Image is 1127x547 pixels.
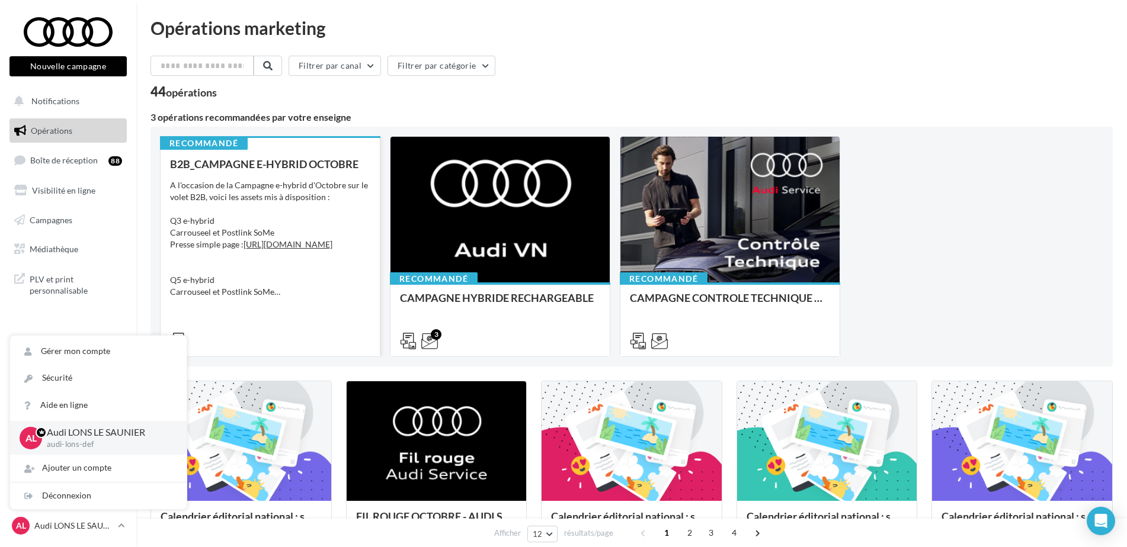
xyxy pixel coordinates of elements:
[289,56,381,76] button: Filtrer par canal
[7,237,129,262] a: Médiathèque
[630,292,830,316] div: CAMPAGNE CONTROLE TECHNIQUE 25€ OCTOBRE
[680,523,699,542] span: 2
[161,510,322,534] div: Calendrier éditorial national : semaine du 29.09 au 05.10
[551,510,712,534] div: Calendrier éditorial national : semaine du 22.09 au 28.09
[7,178,129,203] a: Visibilité en ligne
[32,185,95,195] span: Visibilité en ligne
[356,510,517,534] div: FIL ROUGE OCTOBRE - AUDI SERVICE
[702,523,721,542] span: 3
[244,239,332,249] a: [URL][DOMAIN_NAME]
[151,85,217,98] div: 44
[7,208,129,233] a: Campagnes
[170,179,370,298] div: A l'occasion de la Campagne e-hybrid d'Octobre sur le volet B2B, voici les assets mis à dispositi...
[620,272,707,285] div: Recommandé
[942,510,1103,534] div: Calendrier éditorial national : semaine du 08.09 au 14.09
[10,392,187,419] a: Aide en ligne
[166,87,217,98] div: opérations
[657,523,676,542] span: 1
[9,514,127,537] a: AL Audi LONS LE SAUNIER
[30,214,72,224] span: Campagnes
[400,292,600,316] div: CAMPAGNE HYBRIDE RECHARGEABLE
[7,89,124,114] button: Notifications
[151,19,1113,37] div: Opérations marketing
[34,520,113,532] p: Audi LONS LE SAUNIER
[7,118,129,143] a: Opérations
[10,482,187,509] div: Déconnexion
[16,520,26,532] span: AL
[533,529,543,539] span: 12
[47,439,168,450] p: audi-lons-def
[725,523,744,542] span: 4
[151,112,1113,122] div: 3 opérations recommandées par votre enseigne
[10,338,187,365] a: Gérer mon compte
[7,147,129,173] a: Boîte de réception88
[160,137,248,150] div: Recommandé
[564,527,613,539] span: résultats/page
[10,455,187,481] div: Ajouter un compte
[108,156,122,166] div: 88
[431,329,441,340] div: 3
[7,266,129,301] a: PLV et print personnalisable
[390,272,478,285] div: Recommandé
[31,96,79,106] span: Notifications
[30,271,122,297] span: PLV et print personnalisable
[31,126,72,136] span: Opérations
[494,527,521,539] span: Afficher
[30,244,78,254] span: Médiathèque
[47,426,168,439] p: Audi LONS LE SAUNIER
[10,365,187,391] a: Sécurité
[1087,507,1115,535] div: Open Intercom Messenger
[527,526,558,542] button: 12
[747,510,908,534] div: Calendrier éditorial national : semaine du 15.09 au 21.09
[9,56,127,76] button: Nouvelle campagne
[30,155,98,165] span: Boîte de réception
[170,158,370,170] div: B2B_CAMPAGNE E-HYBRID OCTOBRE
[25,431,37,445] span: AL
[388,56,495,76] button: Filtrer par catégorie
